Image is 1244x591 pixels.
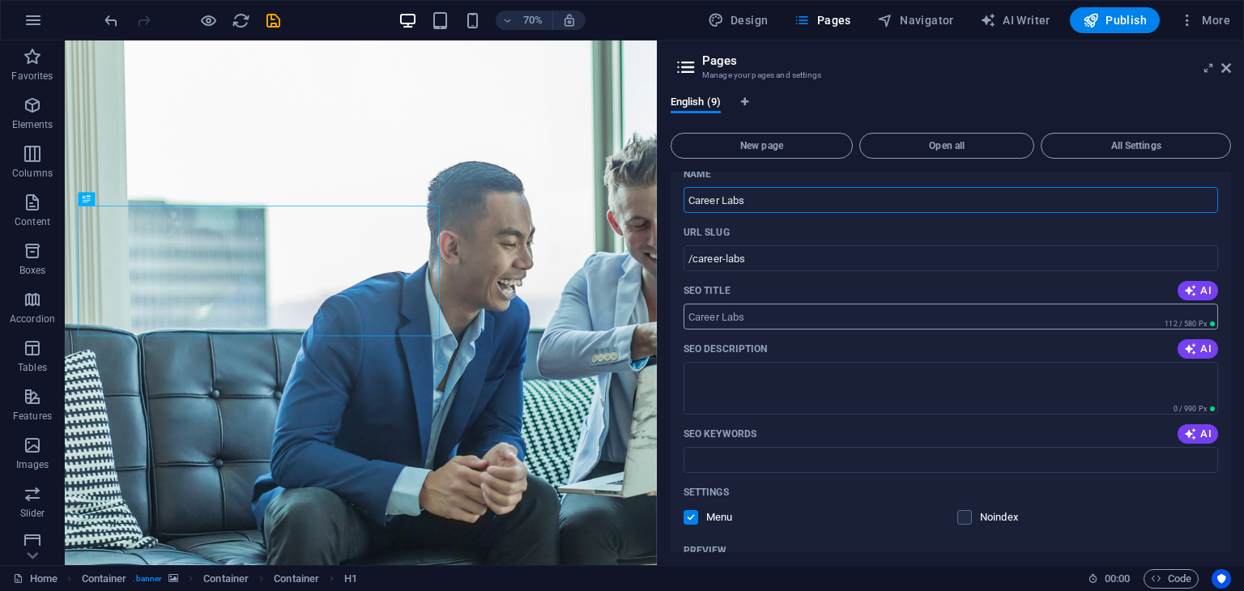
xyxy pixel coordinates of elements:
span: 112 / 580 Px [1165,320,1207,328]
span: Design [708,12,769,28]
span: : [1116,572,1118,585]
button: AI Writer [973,7,1057,33]
button: Click here to leave preview mode and continue editing [198,11,218,30]
h6: 70% [520,11,546,30]
p: Content [15,215,50,228]
button: Navigator [871,7,961,33]
span: Click to select. Double-click to edit [344,569,357,589]
p: Name [684,168,711,181]
span: Click to select. Double-click to edit [203,569,249,589]
button: AI [1178,281,1218,300]
span: Navigator [877,12,954,28]
p: Define if you want this page to be shown in auto-generated navigation. [706,510,759,525]
span: 0 / 990 Px [1174,405,1207,413]
p: Features [13,410,52,423]
span: 00 00 [1105,569,1130,589]
input: Last part of the URL for this page [684,245,1218,271]
span: Publish [1083,12,1147,28]
p: Tables [18,361,47,374]
textarea: The text in search results and social media [684,362,1218,415]
span: Pages [794,12,850,28]
i: Save (Ctrl+S) [264,11,283,30]
span: More [1179,12,1230,28]
button: More [1173,7,1237,33]
p: Instruct search engines to exclude this page from search results. [980,510,1033,525]
button: All Settings [1041,133,1231,159]
div: Language Tabs [671,96,1231,126]
span: . banner [133,569,162,589]
span: AI [1184,342,1212,355]
label: The page title in search results and browser tabs [684,284,731,297]
p: Favorites [11,70,53,83]
p: Accordion [10,313,55,325]
span: AI Writer [980,12,1050,28]
button: AI [1178,339,1218,359]
button: Pages [787,7,857,33]
span: New page [678,141,846,151]
button: AI [1178,424,1218,444]
button: save [263,11,283,30]
i: Undo: Change pages (Ctrl+Z) [102,11,121,30]
i: Reload page [232,11,250,30]
span: AI [1184,284,1212,297]
p: Images [16,458,49,471]
span: Click to select. Double-click to edit [274,569,319,589]
span: All Settings [1048,141,1224,151]
span: English (9) [671,92,721,115]
span: Code [1151,569,1191,589]
label: The text in search results and social media [684,342,768,355]
button: undo [101,11,121,30]
i: On resize automatically adjust zoom level to fit chosen device. [562,13,577,28]
h2: Pages [702,53,1231,68]
button: Design [701,7,775,33]
button: Code [1144,569,1199,589]
span: Calculated pixel length in search results [1161,318,1218,330]
div: Design (Ctrl+Alt+Y) [701,7,775,33]
p: Settings [684,486,729,499]
button: Usercentrics [1212,569,1231,589]
a: Click to cancel selection. Double-click to open Pages [13,569,58,589]
input: The page title in search results and browser tabs [684,304,1218,330]
i: This element contains a background [168,574,178,583]
span: Calculated pixel length in search results [1170,403,1218,415]
button: reload [231,11,250,30]
span: Open all [867,141,1027,151]
p: Elements [12,118,53,131]
button: Open all [859,133,1034,159]
button: New page [671,133,853,159]
label: Last part of the URL for this page [684,226,730,239]
button: 70% [496,11,553,30]
h3: Manage your pages and settings [702,68,1199,83]
p: Boxes [19,264,46,277]
p: Slider [20,507,45,520]
p: SEO Keywords [684,427,756,440]
span: Click to select. Double-click to edit [82,569,127,589]
span: AI [1184,427,1212,440]
nav: breadcrumb [82,569,358,589]
p: SEO Description [684,342,768,355]
p: Columns [12,167,53,180]
p: SEO Title [684,284,731,297]
p: URL SLUG [684,226,730,239]
h6: Session time [1088,569,1131,589]
button: Publish [1070,7,1160,33]
p: Preview of your page in search results [684,544,727,557]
